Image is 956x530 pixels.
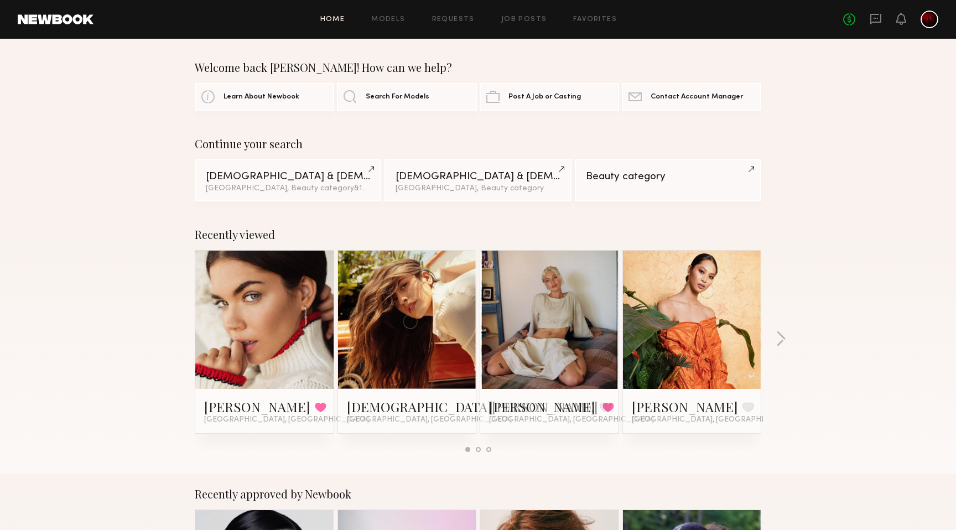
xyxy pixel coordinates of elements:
span: [GEOGRAPHIC_DATA], [GEOGRAPHIC_DATA] [347,415,512,424]
div: [GEOGRAPHIC_DATA], Beauty category [206,185,370,193]
a: Favorites [573,16,617,23]
a: Home [320,16,345,23]
a: [DEMOGRAPHIC_DATA] & [DEMOGRAPHIC_DATA] Models[GEOGRAPHIC_DATA], Beauty category&1other filter [195,159,381,201]
span: Search For Models [366,93,429,101]
a: Search For Models [337,83,476,111]
span: Contact Account Manager [651,93,743,101]
a: [DEMOGRAPHIC_DATA] & [DEMOGRAPHIC_DATA] Models[GEOGRAPHIC_DATA], Beauty category [385,159,571,201]
a: [PERSON_NAME] [204,398,310,415]
a: [DEMOGRAPHIC_DATA][PERSON_NAME] [347,398,598,415]
a: Models [371,16,405,23]
div: Recently viewed [195,228,761,241]
div: [GEOGRAPHIC_DATA], Beauty category [396,185,560,193]
a: Beauty category [575,159,761,201]
span: & 1 other filter [354,185,402,192]
div: Beauty category [586,172,750,182]
div: Recently approved by Newbook [195,487,761,501]
div: [DEMOGRAPHIC_DATA] & [DEMOGRAPHIC_DATA] Models [396,172,560,182]
a: Job Posts [501,16,547,23]
a: Requests [432,16,475,23]
span: [GEOGRAPHIC_DATA], [GEOGRAPHIC_DATA] [489,415,654,424]
div: [DEMOGRAPHIC_DATA] & [DEMOGRAPHIC_DATA] Models [206,172,370,182]
span: [GEOGRAPHIC_DATA], [GEOGRAPHIC_DATA] [204,415,369,424]
span: Learn About Newbook [224,93,299,101]
a: Post A Job or Casting [480,83,619,111]
span: Post A Job or Casting [508,93,581,101]
div: Continue your search [195,137,761,150]
a: [PERSON_NAME] [632,398,738,415]
span: [GEOGRAPHIC_DATA], [GEOGRAPHIC_DATA] [632,415,797,424]
a: Learn About Newbook [195,83,334,111]
div: Welcome back [PERSON_NAME]! How can we help? [195,61,761,74]
a: Contact Account Manager [622,83,761,111]
a: [PERSON_NAME] [489,398,595,415]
